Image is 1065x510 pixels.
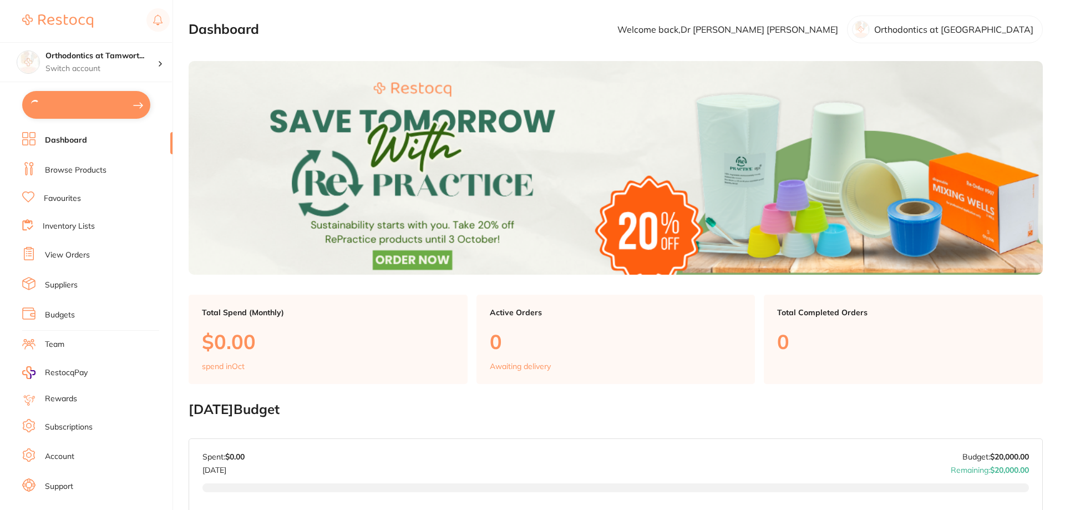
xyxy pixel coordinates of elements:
[490,308,742,317] p: Active Orders
[490,362,551,371] p: Awaiting delivery
[22,8,93,34] a: Restocq Logo
[202,308,454,317] p: Total Spend (Monthly)
[202,362,245,371] p: spend in Oct
[22,366,88,379] a: RestocqPay
[990,465,1029,475] strong: $20,000.00
[45,63,158,74] p: Switch account
[490,330,742,353] p: 0
[189,295,468,385] a: Total Spend (Monthly)$0.00spend inOct
[777,308,1029,317] p: Total Completed Orders
[951,461,1029,474] p: Remaining:
[225,452,245,462] strong: $0.00
[202,330,454,353] p: $0.00
[764,295,1043,385] a: Total Completed Orders0
[189,402,1043,417] h2: [DATE] Budget
[45,481,73,492] a: Support
[189,22,259,37] h2: Dashboard
[22,14,93,28] img: Restocq Logo
[476,295,755,385] a: Active Orders0Awaiting delivery
[45,51,158,62] h4: Orthodontics at Tamworth
[189,61,1043,275] img: Dashboard
[43,221,95,232] a: Inventory Lists
[45,367,88,378] span: RestocqPay
[45,393,77,405] a: Rewards
[202,452,245,461] p: Spent:
[45,135,87,146] a: Dashboard
[17,51,39,73] img: Orthodontics at Tamworth
[45,339,64,350] a: Team
[962,452,1029,461] p: Budget:
[45,422,93,433] a: Subscriptions
[990,452,1029,462] strong: $20,000.00
[45,250,90,261] a: View Orders
[45,451,74,462] a: Account
[874,24,1033,34] p: Orthodontics at [GEOGRAPHIC_DATA]
[44,193,81,204] a: Favourites
[45,280,78,291] a: Suppliers
[202,461,245,474] p: [DATE]
[777,330,1029,353] p: 0
[22,366,35,379] img: RestocqPay
[617,24,838,34] p: Welcome back, Dr [PERSON_NAME] [PERSON_NAME]
[45,310,75,321] a: Budgets
[45,165,106,176] a: Browse Products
